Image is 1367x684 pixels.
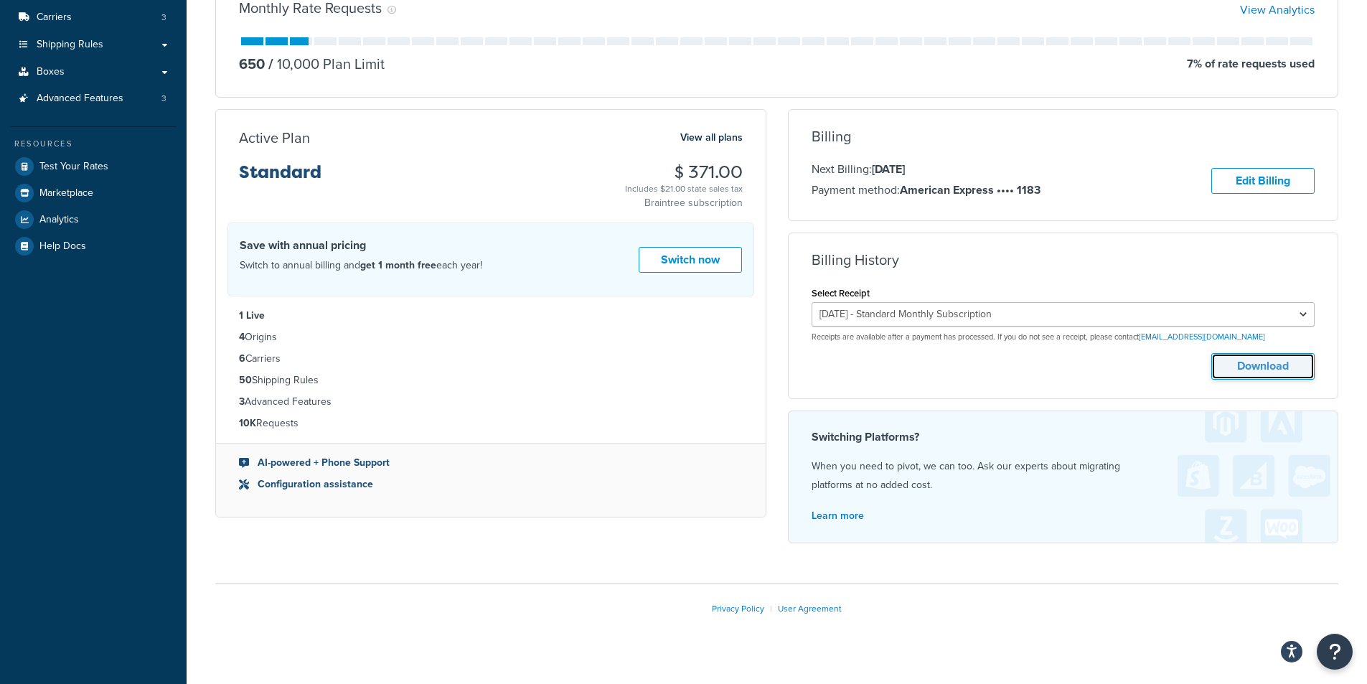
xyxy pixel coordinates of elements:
[11,85,176,112] a: Advanced Features 3
[268,53,273,75] span: /
[1240,1,1315,18] a: View Analytics
[37,11,72,24] span: Carriers
[639,247,742,273] a: Switch now
[239,416,256,431] strong: 10K
[812,288,870,299] label: Select Receipt
[778,602,842,615] a: User Agreement
[37,66,65,78] span: Boxes
[239,373,252,388] strong: 50
[11,180,176,206] a: Marketplace
[11,154,176,179] a: Test Your Rates
[712,602,764,615] a: Privacy Policy
[812,252,899,268] h3: Billing History
[239,351,743,367] li: Carriers
[11,4,176,31] a: Carriers 3
[11,85,176,112] li: Advanced Features
[11,4,176,31] li: Carriers
[161,11,166,24] span: 3
[770,602,772,615] span: |
[239,130,310,146] h3: Active Plan
[11,207,176,233] a: Analytics
[265,54,385,74] p: 10,000 Plan Limit
[239,329,245,345] strong: 4
[872,161,905,177] strong: [DATE]
[1211,353,1315,380] button: Download
[1211,168,1315,195] a: Edit Billing
[625,196,743,210] p: Braintree subscription
[39,161,108,173] span: Test Your Rates
[11,32,176,58] a: Shipping Rules
[1139,331,1265,342] a: [EMAIL_ADDRESS][DOMAIN_NAME]
[812,128,851,144] h3: Billing
[37,93,123,105] span: Advanced Features
[39,214,79,226] span: Analytics
[360,258,436,273] strong: get 1 month free
[39,187,93,200] span: Marketplace
[625,182,743,196] div: Includes $21.00 state sales tax
[161,93,166,105] span: 3
[1317,634,1353,670] button: Open Resource Center
[239,477,743,492] li: Configuration assistance
[900,182,1040,198] strong: American Express •••• 1183
[812,160,1040,179] p: Next Billing:
[239,54,265,74] p: 650
[239,163,321,193] h3: Standard
[239,394,245,409] strong: 3
[625,163,743,182] h3: $ 371.00
[240,256,482,275] p: Switch to annual billing and each year!
[37,39,103,51] span: Shipping Rules
[1187,54,1315,74] p: 7 % of rate requests used
[239,351,245,366] strong: 6
[812,428,1315,446] h4: Switching Platforms?
[240,237,482,254] h4: Save with annual pricing
[11,138,176,150] div: Resources
[812,181,1040,200] p: Payment method:
[239,308,265,323] strong: 1 Live
[239,416,743,431] li: Requests
[239,329,743,345] li: Origins
[239,373,743,388] li: Shipping Rules
[812,332,1315,342] p: Receipts are available after a payment has processed. If you do not see a receipt, please contact
[239,455,743,471] li: AI-powered + Phone Support
[812,508,864,523] a: Learn more
[812,457,1315,495] p: When you need to pivot, we can too. Ask our experts about migrating platforms at no added cost.
[39,240,86,253] span: Help Docs
[680,128,743,147] a: View all plans
[11,59,176,85] a: Boxes
[11,233,176,259] a: Help Docs
[239,394,743,410] li: Advanced Features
